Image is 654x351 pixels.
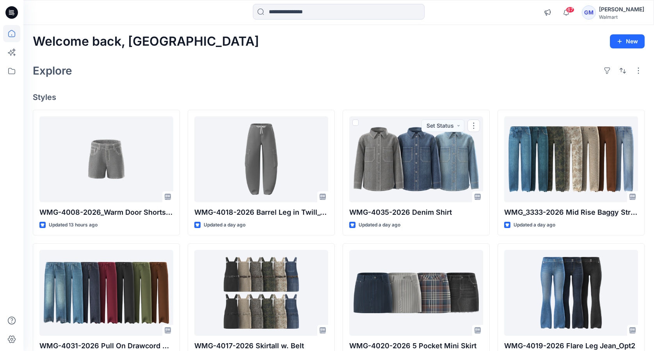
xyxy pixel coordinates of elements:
a: WMG-4019-2026 Flare Leg Jean_Opt2 [504,250,638,336]
p: WMG_3333-2026 Mid Rise Baggy Straight Pant [504,207,638,218]
h2: Welcome back, [GEOGRAPHIC_DATA] [33,34,259,49]
div: [PERSON_NAME] [599,5,644,14]
a: WMG-4020-2026 5 Pocket Mini Skirt [349,250,483,336]
p: Updated a day ago [359,221,400,229]
a: WMG-4031-2026 Pull On Drawcord Wide Leg_Opt3 [39,250,173,336]
p: WMG-4035-2026 Denim Shirt [349,207,483,218]
a: WMG-4008-2026_Warm Door Shorts_Opt2 [39,116,173,202]
h2: Explore [33,64,72,77]
p: Updated a day ago [514,221,555,229]
a: WMG-4017-2026 Skirtall w. Belt [194,250,328,336]
a: WMG_3333-2026 Mid Rise Baggy Straight Pant [504,116,638,202]
a: WMG-4018-2026 Barrel Leg in Twill_Opt 2 [194,116,328,202]
div: GM [582,5,596,20]
div: Walmart [599,14,644,20]
p: WMG-4018-2026 Barrel Leg in Twill_Opt 2 [194,207,328,218]
p: Updated a day ago [204,221,245,229]
p: Updated 13 hours ago [49,221,98,229]
button: New [610,34,645,48]
a: WMG-4035-2026 Denim Shirt [349,116,483,202]
p: WMG-4008-2026_Warm Door Shorts_Opt2 [39,207,173,218]
h4: Styles [33,93,645,102]
span: 67 [566,7,574,13]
